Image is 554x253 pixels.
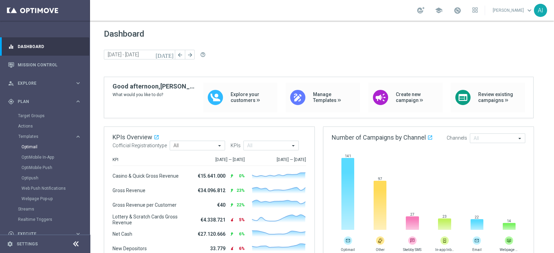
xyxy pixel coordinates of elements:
[8,99,14,105] i: gps_fixed
[18,217,72,222] a: Realtime Triggers
[18,134,68,139] span: Templates
[75,231,81,237] i: keyboard_arrow_right
[435,7,443,14] span: school
[21,144,72,150] a: Optimail
[21,165,72,170] a: OptiMobile Push
[21,173,89,183] div: Optipush
[18,206,72,212] a: Streams
[8,231,75,237] div: Execute
[18,113,72,119] a: Target Groups
[21,175,72,181] a: Optipush
[21,186,72,191] a: Web Push Notifications
[21,183,89,194] div: Web Push Notifications
[8,231,82,237] button: play_circle_outline Execute keyboard_arrow_right
[18,232,75,236] span: Execute
[75,98,81,105] i: keyboard_arrow_right
[526,7,533,14] span: keyboard_arrow_down
[18,81,75,85] span: Explore
[7,241,13,247] i: settings
[8,81,82,86] button: person_search Explore keyboard_arrow_right
[18,100,75,104] span: Plan
[8,80,75,86] div: Explore
[18,131,89,204] div: Templates
[8,99,82,104] button: gps_fixed Plan keyboard_arrow_right
[18,134,75,139] div: Templates
[18,56,81,74] a: Mission Control
[8,44,82,49] button: equalizer Dashboard
[8,56,81,74] div: Mission Control
[18,134,82,139] button: Templates keyboard_arrow_right
[8,99,75,105] div: Plan
[534,4,547,17] div: AI
[21,196,72,202] a: Webpage Pop-up
[18,204,89,214] div: Streams
[75,133,81,140] i: keyboard_arrow_right
[8,37,81,56] div: Dashboard
[21,142,89,152] div: Optimail
[21,162,89,173] div: OptiMobile Push
[8,62,82,68] button: Mission Control
[21,152,89,162] div: OptiMobile In-App
[18,123,72,129] a: Actions
[8,44,14,50] i: equalizer
[17,242,38,246] a: Settings
[8,80,14,86] i: person_search
[492,5,534,16] a: [PERSON_NAME]keyboard_arrow_down
[75,80,81,86] i: keyboard_arrow_right
[21,194,89,204] div: Webpage Pop-up
[18,214,89,225] div: Realtime Triggers
[21,154,72,160] a: OptiMobile In-App
[18,111,89,121] div: Target Groups
[8,231,14,237] i: play_circle_outline
[18,121,89,131] div: Actions
[18,37,81,56] a: Dashboard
